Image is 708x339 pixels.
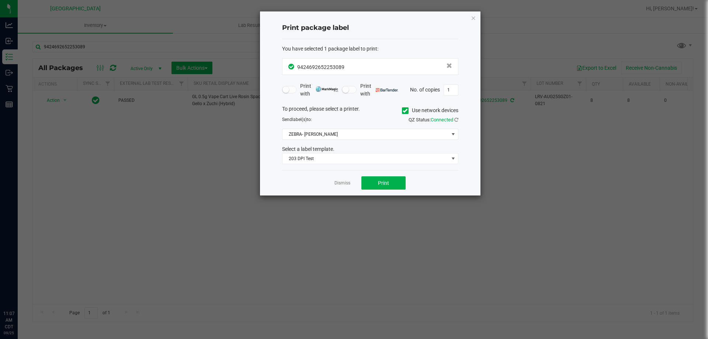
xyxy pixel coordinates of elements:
span: Print [378,180,389,186]
img: mark_magic_cybra.png [316,86,338,92]
label: Use network devices [402,107,458,114]
div: : [282,45,458,53]
h4: Print package label [282,23,458,33]
iframe: Resource center [7,280,29,302]
img: bartender.png [376,88,398,92]
div: Select a label template. [277,145,464,153]
span: In Sync [288,63,295,70]
span: Print with [360,82,398,98]
span: 203 DPI Test [282,153,449,164]
span: Print with [300,82,338,98]
div: To proceed, please select a printer. [277,105,464,116]
span: You have selected 1 package label to print [282,46,377,52]
button: Print [361,176,406,190]
span: label(s) [292,117,307,122]
span: No. of copies [410,86,440,92]
span: QZ Status: [409,117,458,122]
span: ZEBRA- [PERSON_NAME] [282,129,449,139]
span: 9424692652253089 [297,64,344,70]
span: Connected [431,117,453,122]
iframe: Resource center unread badge [22,279,31,288]
a: Dismiss [334,180,350,186]
span: Send to: [282,117,312,122]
